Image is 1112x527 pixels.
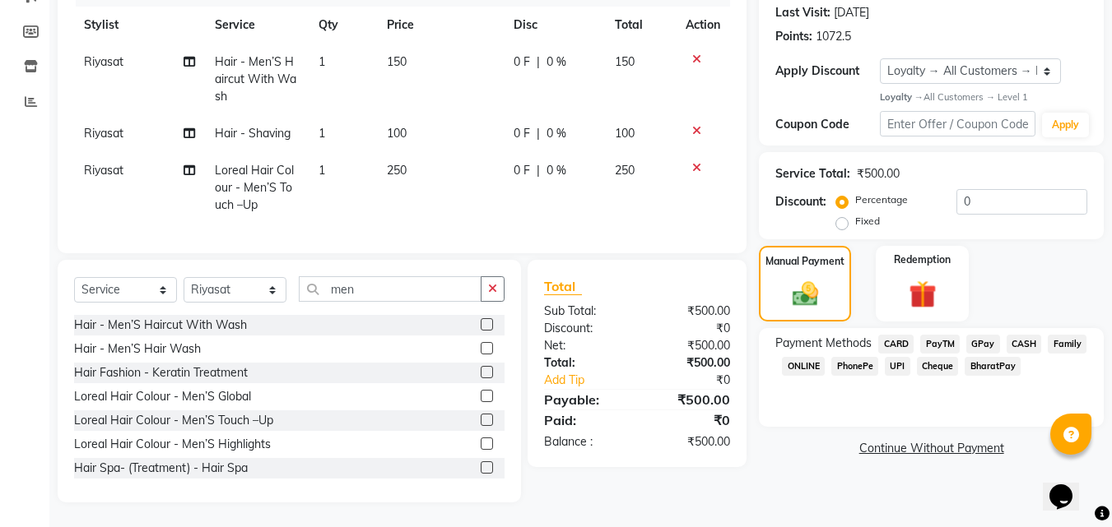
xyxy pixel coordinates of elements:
[532,337,637,354] div: Net:
[637,354,742,372] div: ₹500.00
[784,279,826,308] img: _cash.svg
[74,7,205,44] th: Stylist
[966,335,1000,354] span: GPay
[775,62,879,80] div: Apply Discount
[74,412,273,429] div: Loreal Hair Colour - Men’S Touch –Up
[676,7,730,44] th: Action
[775,193,826,210] div: Discount:
[880,111,1035,136] input: Enter Offer / Coupon Code
[637,303,742,320] div: ₹500.00
[894,252,951,267] label: Redemption
[880,91,924,103] strong: Loyalty →
[831,357,878,376] span: PhonePe
[544,278,582,295] span: Total
[215,163,294,212] span: Loreal Hair Colour - Men’S Touch –Up
[205,7,308,44] th: Service
[532,320,637,337] div: Discount:
[319,54,325,69] span: 1
[637,337,742,354] div: ₹500.00
[775,165,850,183] div: Service Total:
[855,192,908,207] label: Percentage
[765,254,844,269] label: Manual Payment
[215,54,296,104] span: Hair - Men’S Haircut With Wash
[775,335,872,352] span: Payment Methods
[537,125,540,142] span: |
[900,277,945,311] img: _gift.svg
[532,390,637,409] div: Payable:
[514,125,530,142] span: 0 F
[84,54,123,69] span: Riyasat
[965,357,1021,376] span: BharatPay
[547,53,566,71] span: 0 %
[775,28,812,45] div: Points:
[377,7,504,44] th: Price
[74,317,247,334] div: Hair - Men’S Haircut With Wash
[615,54,635,69] span: 150
[532,303,637,320] div: Sub Total:
[84,163,123,178] span: Riyasat
[920,335,960,354] span: PayTM
[637,390,742,409] div: ₹500.00
[1043,461,1096,511] iframe: chat widget
[514,53,530,71] span: 0 F
[74,436,271,453] div: Loreal Hair Colour - Men’S Highlights
[387,126,407,141] span: 100
[880,90,1087,104] div: All Customers → Level 1
[504,7,605,44] th: Disc
[605,7,677,44] th: Total
[547,125,566,142] span: 0 %
[215,126,291,141] span: Hair - Shaving
[917,357,959,376] span: Cheque
[309,7,377,44] th: Qty
[547,162,566,179] span: 0 %
[655,372,743,389] div: ₹0
[1042,113,1089,137] button: Apply
[387,163,407,178] span: 250
[878,335,914,354] span: CARD
[1007,335,1042,354] span: CASH
[782,357,825,376] span: ONLINE
[615,163,635,178] span: 250
[319,163,325,178] span: 1
[537,53,540,71] span: |
[532,354,637,372] div: Total:
[816,28,851,45] div: 1072.5
[532,433,637,451] div: Balance :
[615,126,635,141] span: 100
[637,410,742,430] div: ₹0
[1048,335,1086,354] span: Family
[74,364,248,381] div: Hair Fashion - Keratin Treatment
[514,162,530,179] span: 0 F
[84,126,123,141] span: Riyasat
[857,165,900,183] div: ₹500.00
[74,388,251,405] div: Loreal Hair Colour - Men’S Global
[299,276,482,302] input: Search or Scan
[74,340,201,358] div: Hair - Men’S Hair Wash
[387,54,407,69] span: 150
[834,4,869,21] div: [DATE]
[762,440,1100,457] a: Continue Without Payment
[74,460,248,477] div: Hair Spa- (Treatment) - Hair Spa
[885,357,910,376] span: UPI
[637,320,742,337] div: ₹0
[775,116,879,133] div: Coupon Code
[775,4,831,21] div: Last Visit:
[855,214,880,229] label: Fixed
[537,162,540,179] span: |
[532,410,637,430] div: Paid:
[319,126,325,141] span: 1
[532,372,654,389] a: Add Tip
[637,433,742,451] div: ₹500.00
